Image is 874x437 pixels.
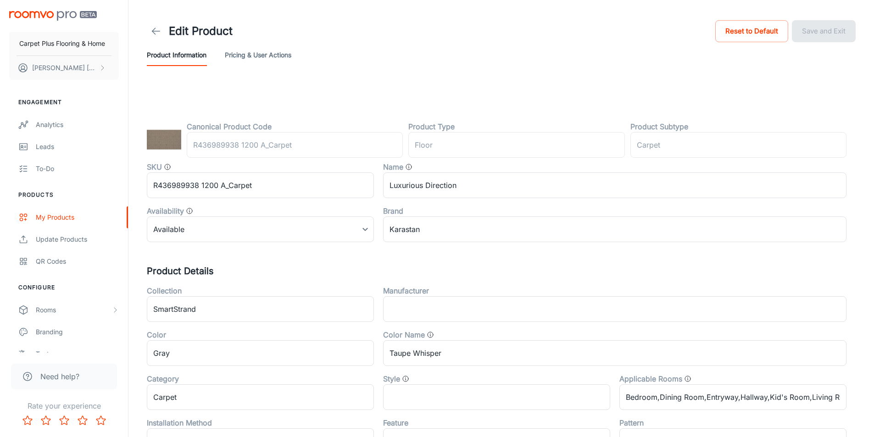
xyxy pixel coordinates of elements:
[55,411,73,430] button: Rate 3 star
[147,417,212,428] label: Installation Method
[383,373,400,384] label: Style
[402,375,409,382] svg: Product style, such as "Traditional" or "Minimalist"
[630,121,688,132] label: Product Subtype
[36,234,119,244] div: Update Products
[383,329,425,340] label: Color Name
[684,375,691,382] svg: The type of rooms this product can be applied to
[9,32,119,55] button: Carpet Plus Flooring & Home
[383,161,403,172] label: Name
[715,20,788,42] button: Reset to Default
[92,411,110,430] button: Rate 5 star
[187,121,272,132] label: Canonical Product Code
[9,56,119,80] button: [PERSON_NAME] [PERSON_NAME]
[36,212,119,222] div: My Products
[36,120,119,130] div: Analytics
[36,327,119,337] div: Branding
[619,417,644,428] label: Pattern
[408,121,455,132] label: Product Type
[40,371,79,382] span: Need help?
[186,207,193,215] svg: Value that determines whether the product is available, discontinued, or out of stock
[147,373,179,384] label: Category
[225,44,291,66] button: Pricing & User Actions
[37,411,55,430] button: Rate 2 star
[147,329,166,340] label: Color
[36,305,111,315] div: Rooms
[619,373,682,384] label: Applicable Rooms
[36,349,119,359] div: Texts
[7,400,121,411] p: Rate your experience
[383,417,408,428] label: Feature
[169,23,233,39] h1: Edit Product
[147,205,184,216] label: Availability
[405,163,412,171] svg: Product name
[36,142,119,152] div: Leads
[147,44,206,66] button: Product Information
[36,164,119,174] div: To-do
[164,163,171,171] svg: SKU for the product
[9,11,97,21] img: Roomvo PRO Beta
[147,122,181,157] img: Luxurious Direction
[36,256,119,266] div: QR Codes
[147,264,856,278] h5: Product Details
[73,411,92,430] button: Rate 4 star
[19,39,105,49] p: Carpet Plus Flooring & Home
[18,411,37,430] button: Rate 1 star
[147,285,182,296] label: Collection
[147,161,162,172] label: SKU
[147,216,374,242] div: Available
[383,285,429,296] label: Manufacturer
[427,331,434,338] svg: General color categories. i.e Cloud, Eclipse, Gallery Opening
[32,63,97,73] p: [PERSON_NAME] [PERSON_NAME]
[383,205,403,216] label: Brand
